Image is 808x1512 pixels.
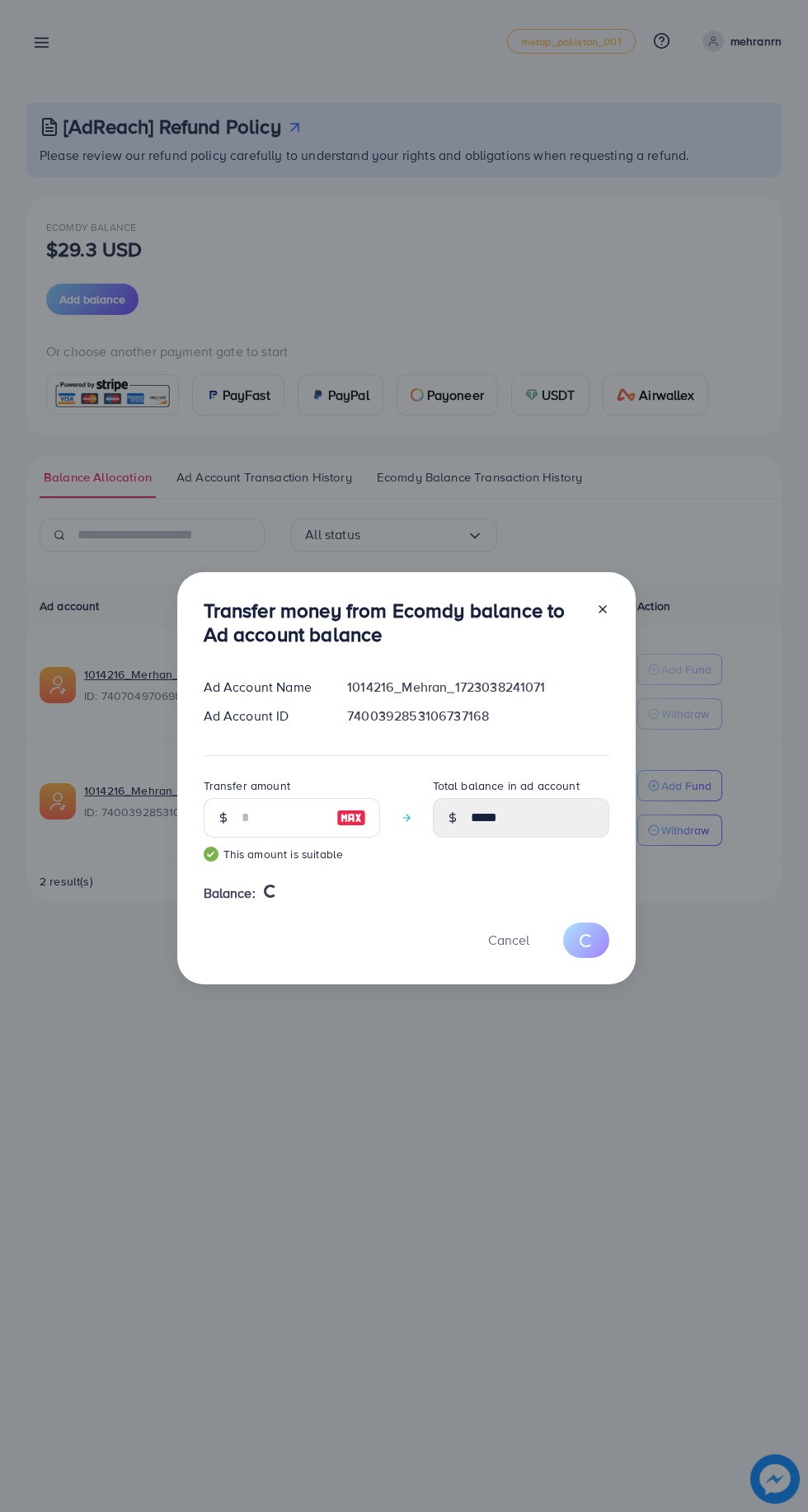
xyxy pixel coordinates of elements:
img: image [336,808,366,828]
small: This amount is suitable [204,846,380,862]
div: Ad Account ID [190,707,335,725]
button: Cancel [467,923,550,958]
label: Total balance in ad account [433,777,580,794]
span: Cancel [488,931,529,949]
div: 1014216_Mehran_1723038241071 [334,678,622,697]
span: Balance: [204,884,256,903]
div: Ad Account Name [190,678,335,697]
img: guide [204,847,218,862]
label: Transfer amount [204,777,290,794]
div: 7400392853106737168 [334,707,622,725]
h3: Transfer money from Ecomdy balance to Ad account balance [204,599,583,646]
